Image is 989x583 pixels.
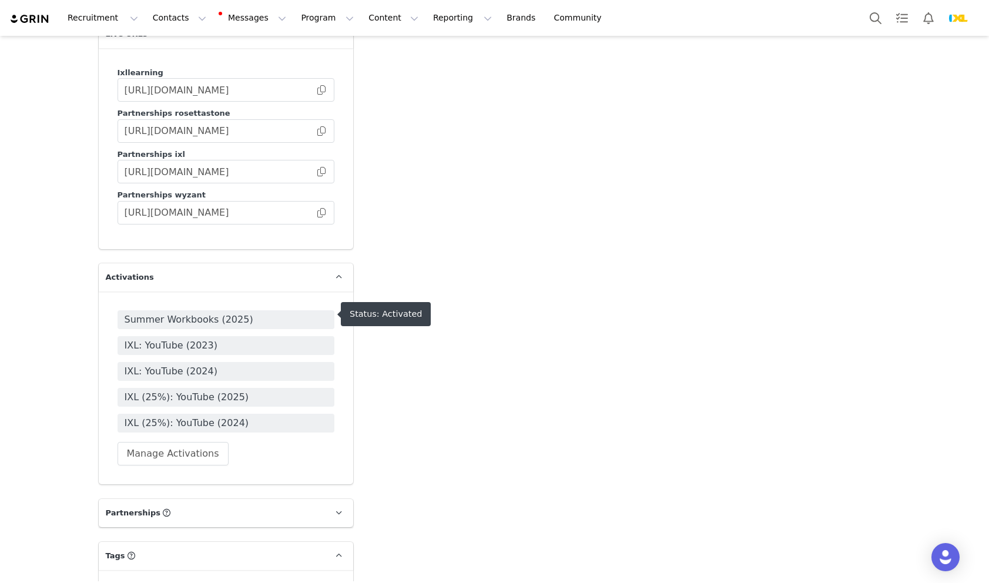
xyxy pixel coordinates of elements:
[125,364,327,378] span: IXL: YouTube (2024)
[889,5,915,31] a: Tasks
[125,416,327,430] span: IXL (25%): YouTube (2024)
[350,309,422,319] div: Status: Activated
[547,5,614,31] a: Community
[125,390,327,404] span: IXL (25%): YouTube (2025)
[106,507,161,519] span: Partnerships
[9,9,482,22] body: Rich Text Area. Press ALT-0 for help.
[118,68,163,77] span: Ixllearning
[106,272,154,283] span: Activations
[426,5,499,31] button: Reporting
[125,313,327,327] span: Summer Workbooks (2025)
[214,5,293,31] button: Messages
[931,543,960,571] div: Open Intercom Messenger
[863,5,889,31] button: Search
[949,9,968,28] img: 8ce3c2e1-2d99-4550-bd57-37e0d623144a.webp
[118,442,229,465] button: Manage Activations
[942,9,980,28] button: Profile
[499,5,546,31] a: Brands
[118,150,185,159] span: Partnerships ixl
[5,5,400,54] body: Hi [PERSON_NAME], Thank you so much for working with IXL Learning (HQ)! Your payment of $1000.00 ...
[118,190,206,199] span: Partnerships wyzant
[294,5,361,31] button: Program
[61,5,145,31] button: Recruitment
[118,109,230,118] span: Partnerships rosettastone
[361,5,425,31] button: Content
[916,5,941,31] button: Notifications
[106,550,125,562] span: Tags
[9,14,51,25] img: grin logo
[125,339,327,353] span: IXL: YouTube (2023)
[146,5,213,31] button: Contacts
